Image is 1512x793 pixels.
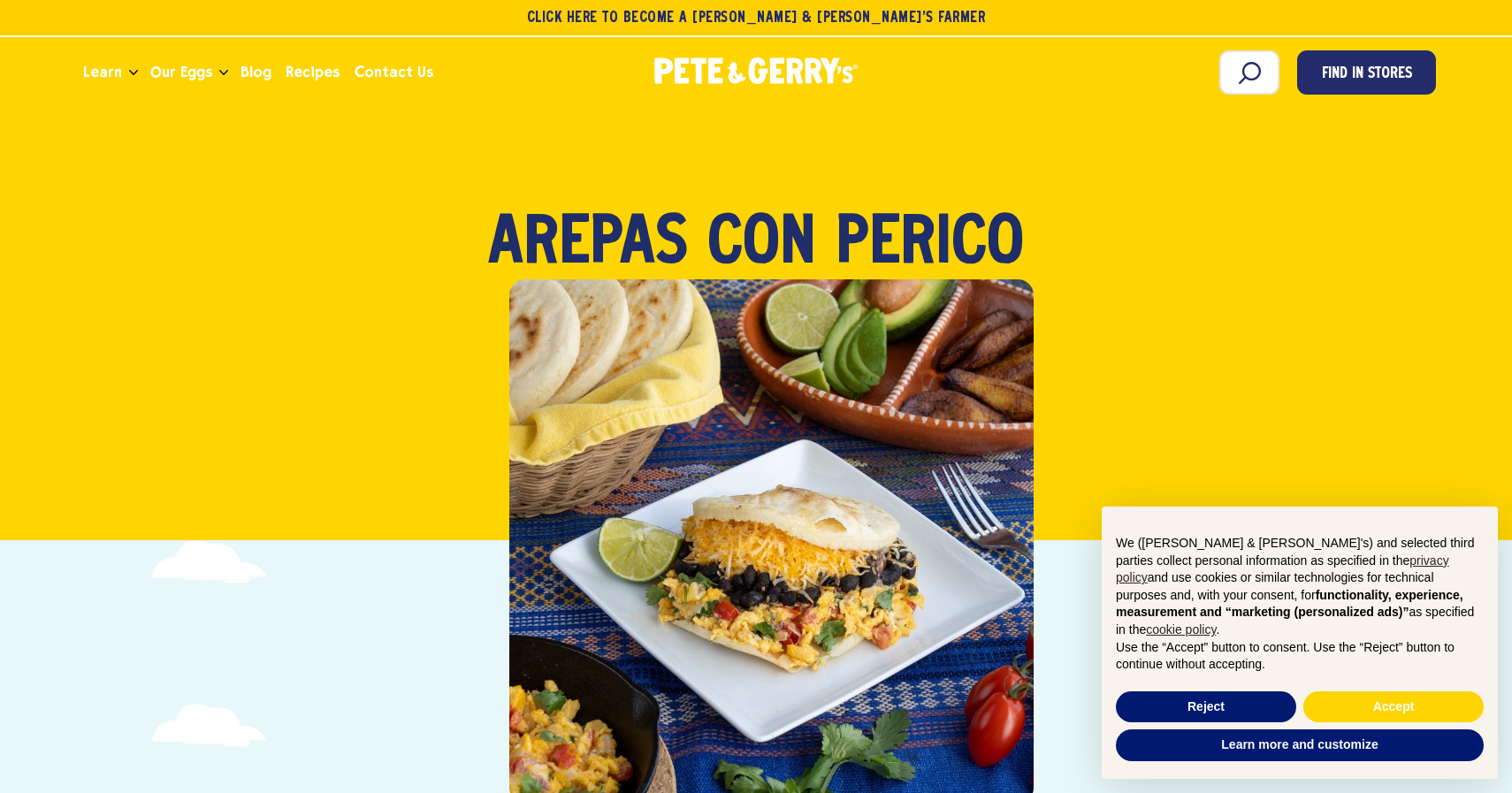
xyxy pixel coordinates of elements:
[1116,729,1484,761] button: Learn more and customize
[129,70,138,76] button: Open the dropdown menu for Learn
[1116,639,1484,674] p: Use the “Accept” button to consent. Use the “Reject” button to continue without accepting.
[1297,50,1436,95] a: Find in Stores
[150,61,212,83] span: Our Eggs
[355,61,433,83] span: Contact Us
[279,49,347,96] a: Recipes
[83,61,122,83] span: Learn
[143,49,219,96] a: Our Eggs
[233,49,279,96] a: Blog
[1322,63,1412,87] span: Find in Stores
[836,217,1024,272] span: Perico
[1303,691,1484,723] button: Accept
[1146,622,1216,637] a: cookie policy
[347,49,440,96] a: Contact Us
[1116,535,1484,639] p: We ([PERSON_NAME] & [PERSON_NAME]'s) and selected third parties collect personal information as s...
[286,61,340,83] span: Recipes
[707,217,816,272] span: con
[488,217,688,272] span: Arepas
[1219,50,1279,95] input: Search
[219,70,228,76] button: Open the dropdown menu for Our Eggs
[241,61,271,83] span: Blog
[1088,492,1512,793] div: Notice
[1116,691,1296,723] button: Reject
[76,49,129,96] a: Learn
